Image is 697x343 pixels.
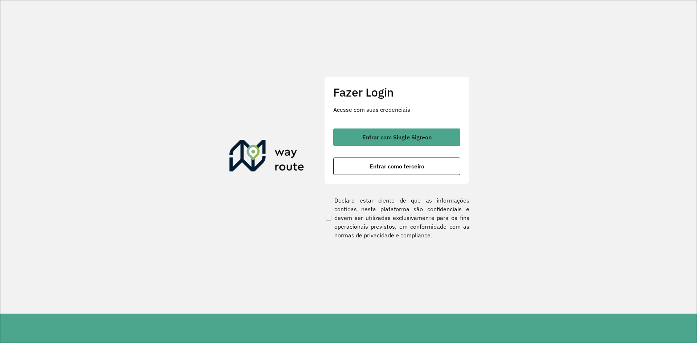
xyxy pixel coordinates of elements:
h2: Fazer Login [333,85,460,99]
span: Entrar como terceiro [370,163,424,169]
span: Entrar com Single Sign-on [362,134,432,140]
label: Declaro estar ciente de que as informações contidas nesta plataforma são confidenciais e devem se... [324,196,469,240]
p: Acesse com suas credenciais [333,105,460,114]
button: button [333,158,460,175]
button: button [333,128,460,146]
img: Roteirizador AmbevTech [229,140,304,175]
